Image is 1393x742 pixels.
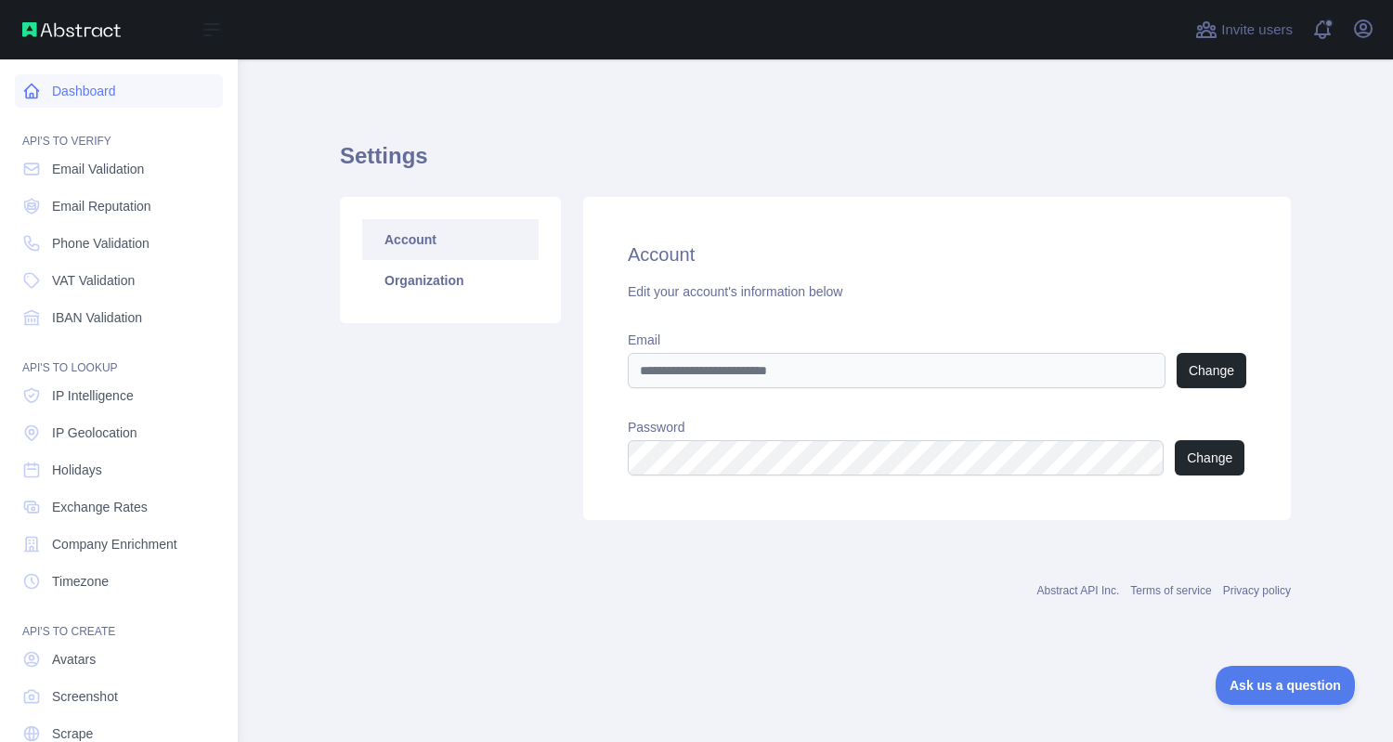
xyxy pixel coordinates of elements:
[52,535,177,553] span: Company Enrichment
[52,650,96,669] span: Avatars
[22,22,121,37] img: Abstract API
[15,74,223,108] a: Dashboard
[1177,353,1246,388] button: Change
[15,338,223,375] div: API'S TO LOOKUP
[1191,15,1296,45] button: Invite users
[15,680,223,713] a: Screenshot
[1130,584,1211,597] a: Terms of service
[15,416,223,449] a: IP Geolocation
[52,234,150,253] span: Phone Validation
[15,490,223,524] a: Exchange Rates
[1223,584,1291,597] a: Privacy policy
[15,379,223,412] a: IP Intelligence
[15,565,223,598] a: Timezone
[52,687,118,706] span: Screenshot
[52,386,134,405] span: IP Intelligence
[15,189,223,223] a: Email Reputation
[362,260,539,301] a: Organization
[1216,666,1356,705] iframe: Toggle Customer Support
[15,111,223,149] div: API'S TO VERIFY
[15,453,223,487] a: Holidays
[52,271,135,290] span: VAT Validation
[628,331,1246,349] label: Email
[362,219,539,260] a: Account
[15,152,223,186] a: Email Validation
[15,227,223,260] a: Phone Validation
[628,418,1246,436] label: Password
[1037,584,1120,597] a: Abstract API Inc.
[1175,440,1244,475] button: Change
[340,141,1291,186] h1: Settings
[15,602,223,639] div: API'S TO CREATE
[52,308,142,327] span: IBAN Validation
[15,643,223,676] a: Avatars
[628,282,1246,301] div: Edit your account's information below
[15,301,223,334] a: IBAN Validation
[52,423,137,442] span: IP Geolocation
[52,197,151,215] span: Email Reputation
[52,572,109,591] span: Timezone
[1221,20,1293,41] span: Invite users
[52,160,144,178] span: Email Validation
[52,498,148,516] span: Exchange Rates
[52,461,102,479] span: Holidays
[15,264,223,297] a: VAT Validation
[15,527,223,561] a: Company Enrichment
[628,241,1246,267] h2: Account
